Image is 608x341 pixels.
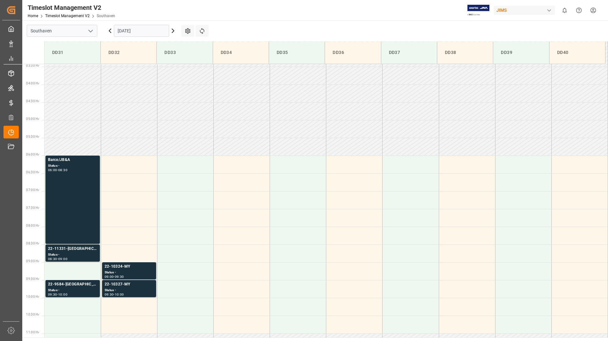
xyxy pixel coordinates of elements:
div: DD31 [50,47,95,58]
span: 10:30 Hr [26,313,39,316]
div: Status - [48,163,97,169]
div: Status - [48,288,97,293]
div: 10:00 [115,293,124,296]
div: DD32 [106,47,151,58]
button: Help Center [572,3,586,17]
div: Status - [105,288,154,293]
span: 05:00 Hr [26,117,39,121]
img: Exertis%20JAM%20-%20Email%20Logo.jpg_1722504956.jpg [467,5,489,16]
div: 22-10324-MY [105,264,154,270]
div: 08:30 [58,169,67,171]
span: 09:00 Hr [26,259,39,263]
button: show 0 new notifications [557,3,572,17]
div: JIMS [494,6,555,15]
button: open menu [86,26,95,36]
span: 08:30 Hr [26,242,39,245]
div: DD37 [386,47,432,58]
span: 11:00 Hr [26,331,39,334]
span: 03:30 Hr [26,64,39,67]
div: DD36 [330,47,376,58]
input: DD.MM.YYYY [114,25,169,37]
span: 06:30 Hr [26,170,39,174]
button: JIMS [494,4,557,16]
div: DD33 [162,47,207,58]
div: DD38 [442,47,488,58]
div: Timeslot Management V2 [28,3,115,12]
a: Timeslot Management V2 [45,14,90,18]
span: 10:00 Hr [26,295,39,298]
span: 05:30 Hr [26,135,39,138]
div: - [114,293,114,296]
div: Status - [48,252,97,257]
div: 09:00 [58,257,67,260]
span: 08:00 Hr [26,224,39,227]
span: 04:30 Hr [26,99,39,103]
span: 09:30 Hr [26,277,39,281]
div: - [114,275,114,278]
div: - [57,293,58,296]
div: 08:30 [48,257,57,260]
input: Type to search/select [27,25,97,37]
a: Home [28,14,38,18]
div: 22-9584-[GEOGRAPHIC_DATA] [48,281,97,288]
div: 09:30 [115,275,124,278]
div: 09:30 [105,293,114,296]
div: DD39 [498,47,544,58]
span: 07:00 Hr [26,188,39,192]
div: - [57,169,58,171]
div: 06:00 [48,169,57,171]
span: 04:00 Hr [26,82,39,85]
div: 09:30 [48,293,57,296]
div: DD34 [218,47,264,58]
div: DD35 [274,47,320,58]
span: 07:30 Hr [26,206,39,210]
div: 10:00 [58,293,67,296]
div: DD40 [555,47,600,58]
div: Status - [105,270,154,275]
span: 06:00 Hr [26,153,39,156]
div: 22-10327-MY [105,281,154,288]
div: - [57,257,58,260]
div: 22-11331-[GEOGRAPHIC_DATA] [48,246,97,252]
div: 09:00 [105,275,114,278]
div: Barco/JB&A [48,157,97,163]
